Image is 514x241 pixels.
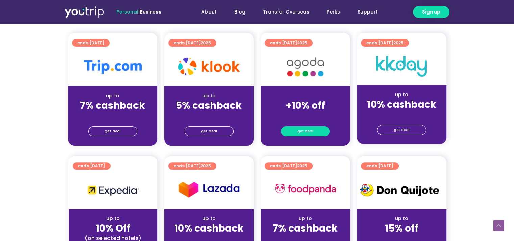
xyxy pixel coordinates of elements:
[74,215,152,222] div: up to
[73,112,152,119] div: (for stays only)
[254,6,318,18] a: Transfer Overseas
[168,162,216,170] a: ends [DATE]2025
[362,215,441,222] div: up to
[266,215,345,222] div: up to
[393,40,403,46] span: 2025
[361,39,409,47] a: ends [DATE]2025
[80,99,145,112] strong: 7% cashback
[225,6,254,18] a: Blog
[297,40,307,46] span: 2025
[266,112,345,119] div: (for stays only)
[140,8,161,15] a: Business
[174,162,211,170] span: ends [DATE]
[318,6,349,18] a: Perks
[273,222,338,235] strong: 7% cashback
[349,6,386,18] a: Support
[179,6,386,18] nav: Menu
[362,111,441,118] div: (for stays only)
[361,162,399,170] a: ends [DATE]
[366,162,393,170] span: ends [DATE]
[265,162,313,170] a: ends [DATE]2025
[299,92,312,99] span: up to
[265,39,313,47] a: ends [DATE]2025
[366,39,403,47] span: ends [DATE]
[105,127,121,136] span: get deal
[185,126,234,136] a: get deal
[286,99,325,112] strong: +10% off
[193,6,225,18] a: About
[174,222,244,235] strong: 10% cashback
[201,163,211,169] span: 2025
[72,39,110,47] a: ends [DATE]
[270,39,307,47] span: ends [DATE]
[270,162,307,170] span: ends [DATE]
[73,92,152,99] div: up to
[367,98,436,111] strong: 10% cashback
[168,39,216,47] a: ends [DATE]2025
[170,215,248,222] div: up to
[281,126,330,136] a: get deal
[201,40,211,46] span: 2025
[413,6,449,18] a: Sign up
[385,222,418,235] strong: 15% off
[362,91,441,98] div: up to
[297,163,307,169] span: 2025
[77,39,104,47] span: ends [DATE]
[176,99,242,112] strong: 5% cashback
[73,162,111,170] a: ends [DATE]
[422,8,440,16] span: Sign up
[394,125,410,135] span: get deal
[88,126,137,136] a: get deal
[170,112,248,119] div: (for stays only)
[170,92,248,99] div: up to
[78,162,105,170] span: ends [DATE]
[116,8,138,15] span: Personal
[116,8,161,15] span: |
[201,127,217,136] span: get deal
[96,222,130,235] strong: 10% Off
[377,125,426,135] a: get deal
[297,127,313,136] span: get deal
[174,39,211,47] span: ends [DATE]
